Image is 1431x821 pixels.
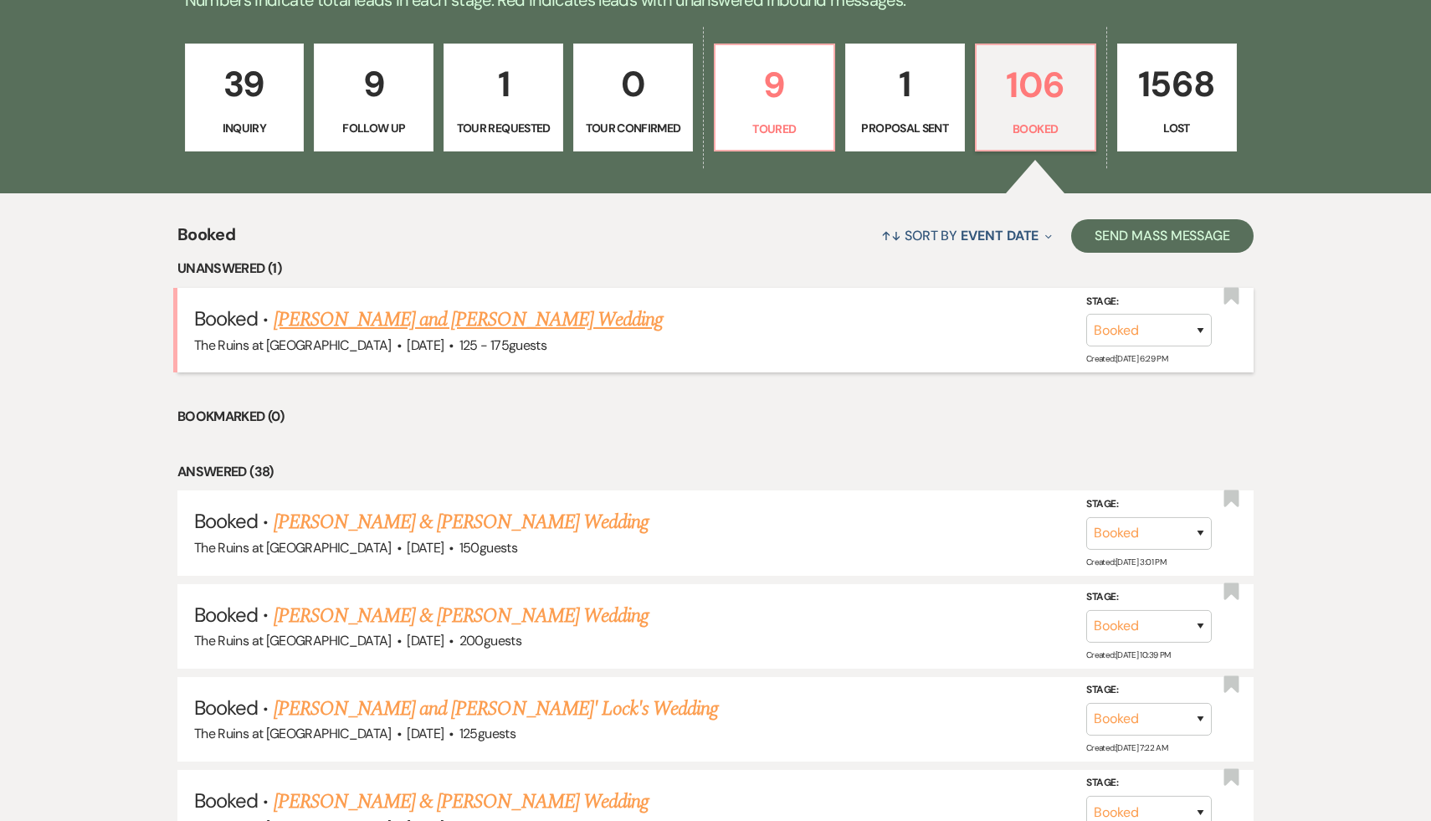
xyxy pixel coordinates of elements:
span: 125 - 175 guests [459,336,546,354]
a: [PERSON_NAME] & [PERSON_NAME] Wedding [274,787,649,817]
span: Created: [DATE] 6:29 PM [1086,353,1167,364]
span: [DATE] [407,539,444,557]
a: [PERSON_NAME] and [PERSON_NAME]' Lock's Wedding [274,694,719,724]
span: Created: [DATE] 3:01 PM [1086,556,1166,567]
label: Stage: [1086,495,1212,514]
p: 1568 [1128,56,1226,112]
span: The Ruins at [GEOGRAPHIC_DATA] [194,725,392,742]
p: 39 [196,56,294,112]
span: ↑↓ [881,227,901,244]
span: The Ruins at [GEOGRAPHIC_DATA] [194,539,392,557]
a: [PERSON_NAME] and [PERSON_NAME] Wedding [274,305,664,335]
p: 9 [325,56,423,112]
p: Booked [987,120,1085,138]
p: 1 [454,56,552,112]
span: Created: [DATE] 7:22 AM [1086,742,1167,753]
p: Inquiry [196,119,294,137]
a: 106Booked [975,44,1096,152]
p: Toured [726,120,823,138]
span: 125 guests [459,725,515,742]
span: Booked [194,788,258,813]
p: 106 [987,57,1085,113]
p: 0 [584,56,682,112]
label: Stage: [1086,681,1212,700]
a: 1568Lost [1117,44,1237,152]
span: Event Date [961,227,1039,244]
p: Proposal Sent [856,119,954,137]
p: Tour Confirmed [584,119,682,137]
span: [DATE] [407,336,444,354]
span: Booked [177,222,235,258]
span: 200 guests [459,632,521,649]
a: 1Tour Requested [444,44,563,152]
li: Answered (38) [177,461,1254,483]
span: [DATE] [407,632,444,649]
span: 150 guests [459,539,517,557]
p: Lost [1128,119,1226,137]
label: Stage: [1086,774,1212,793]
a: 39Inquiry [185,44,305,152]
p: 1 [856,56,954,112]
span: Booked [194,305,258,331]
span: The Ruins at [GEOGRAPHIC_DATA] [194,336,392,354]
span: Booked [194,602,258,628]
span: Created: [DATE] 10:39 PM [1086,649,1170,660]
a: 1Proposal Sent [845,44,965,152]
button: Sort By Event Date [874,213,1059,258]
p: Tour Requested [454,119,552,137]
p: Follow Up [325,119,423,137]
a: [PERSON_NAME] & [PERSON_NAME] Wedding [274,507,649,537]
span: The Ruins at [GEOGRAPHIC_DATA] [194,632,392,649]
a: 9Toured [714,44,835,152]
p: 9 [726,57,823,113]
li: Unanswered (1) [177,258,1254,280]
a: 0Tour Confirmed [573,44,693,152]
a: [PERSON_NAME] & [PERSON_NAME] Wedding [274,601,649,631]
label: Stage: [1086,588,1212,607]
button: Send Mass Message [1071,219,1254,253]
label: Stage: [1086,292,1212,310]
span: [DATE] [407,725,444,742]
span: Booked [194,508,258,534]
a: 9Follow Up [314,44,433,152]
li: Bookmarked (0) [177,406,1254,428]
span: Booked [194,695,258,721]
